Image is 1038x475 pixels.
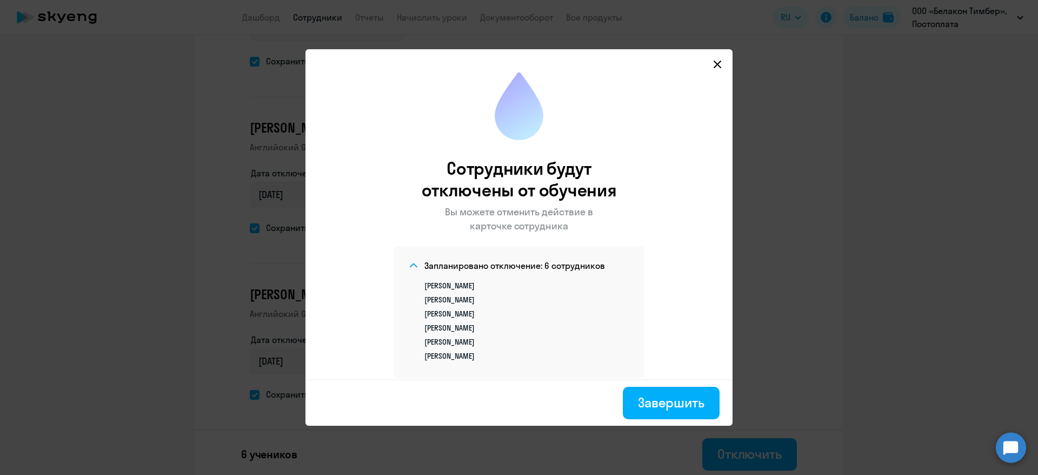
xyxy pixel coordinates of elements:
[424,281,629,291] li: [PERSON_NAME]
[424,295,629,305] li: [PERSON_NAME]
[623,387,720,419] button: Завершить
[424,260,605,272] h4: Запланировано отключение: 6 сотрудников
[424,337,629,347] li: [PERSON_NAME]
[638,394,704,411] div: Завершить
[424,351,629,361] li: [PERSON_NAME]
[424,323,629,333] li: [PERSON_NAME]
[424,309,629,319] li: [PERSON_NAME]
[399,157,640,201] h2: Сотрудники будут отключены от обучения
[440,205,598,233] p: Вы можете отменить действие в карточке сотрудника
